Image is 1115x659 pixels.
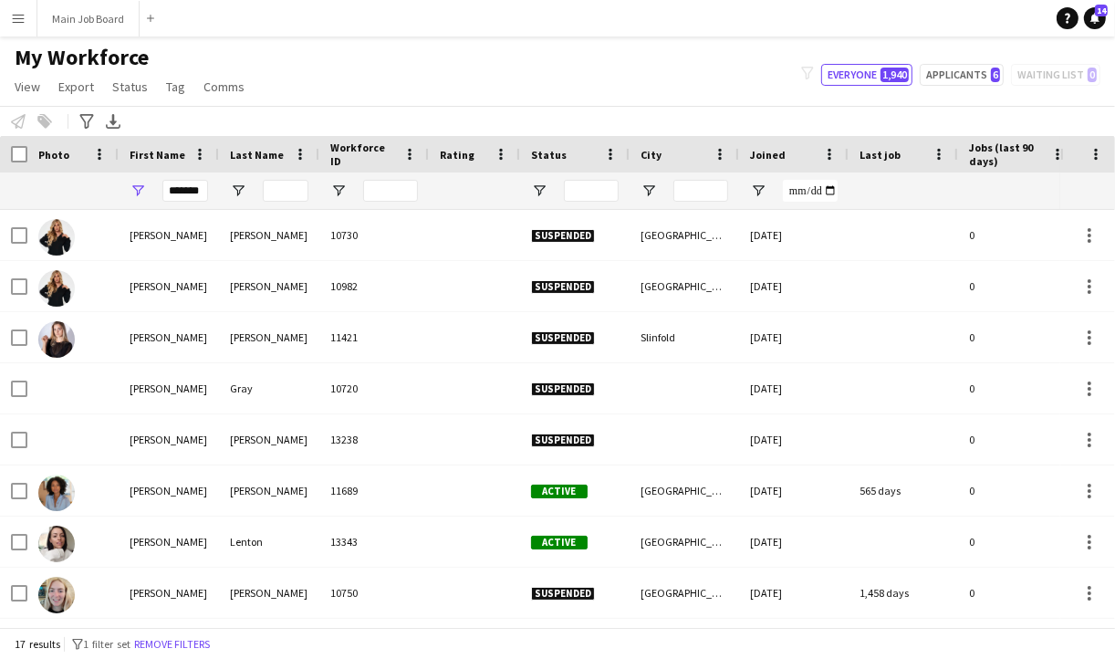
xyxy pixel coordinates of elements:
div: Lenton [219,517,319,567]
div: [PERSON_NAME] [119,517,219,567]
div: 11689 [319,465,429,516]
div: 0 [958,517,1077,567]
button: Open Filter Menu [330,183,347,199]
div: [PERSON_NAME] [219,261,319,311]
app-action-btn: Advanced filters [76,110,98,132]
button: Open Filter Menu [531,183,547,199]
div: 565 days [849,465,958,516]
div: [DATE] [739,261,849,311]
span: 1,940 [881,68,909,82]
div: 0 [958,261,1077,311]
img: Abigail Gardner [38,321,75,358]
div: 0 [958,568,1077,618]
span: Suspended [531,587,595,601]
app-action-btn: Export XLSX [102,110,124,132]
div: [PERSON_NAME] [119,568,219,618]
div: 10720 [319,363,429,413]
input: Status Filter Input [564,180,619,202]
button: Applicants6 [920,64,1004,86]
div: [PERSON_NAME] [219,465,319,516]
input: First Name Filter Input [162,180,208,202]
span: Rating [440,148,474,162]
img: Abigail Foster [38,219,75,256]
span: Last job [860,148,901,162]
button: Remove filters [130,634,214,654]
span: Workforce ID [330,141,396,168]
span: Status [112,78,148,95]
button: Everyone1,940 [821,64,912,86]
div: [DATE] [739,465,849,516]
span: Active [531,536,588,549]
span: Suspended [531,331,595,345]
input: Joined Filter Input [783,180,838,202]
a: Status [105,75,155,99]
img: Abigail Foster [38,270,75,307]
input: City Filter Input [673,180,728,202]
div: Gray [219,363,319,413]
div: [GEOGRAPHIC_DATA] [630,568,739,618]
div: 10750 [319,568,429,618]
button: Main Job Board [37,1,140,37]
img: Abigail McDuff [38,577,75,613]
div: [PERSON_NAME] [119,465,219,516]
a: Comms [196,75,252,99]
div: [DATE] [739,568,849,618]
span: First Name [130,148,185,162]
span: Suspended [531,280,595,294]
div: [PERSON_NAME] [119,312,219,362]
span: Status [531,148,567,162]
div: 13238 [319,414,429,465]
div: [GEOGRAPHIC_DATA] [630,261,739,311]
div: [PERSON_NAME] [219,210,319,260]
div: 0 [958,465,1077,516]
span: Tag [166,78,185,95]
div: [PERSON_NAME] [219,414,319,465]
div: [GEOGRAPHIC_DATA] [630,210,739,260]
button: Open Filter Menu [230,183,246,199]
div: [PERSON_NAME] [219,568,319,618]
div: [PERSON_NAME] [119,210,219,260]
span: Last Name [230,148,284,162]
span: 14 [1095,5,1108,16]
a: 14 [1084,7,1106,29]
div: 10730 [319,210,429,260]
span: Photo [38,148,69,162]
div: [PERSON_NAME] [219,312,319,362]
div: [PERSON_NAME] [119,414,219,465]
span: Suspended [531,382,595,396]
span: Export [58,78,94,95]
div: 10982 [319,261,429,311]
div: [DATE] [739,363,849,413]
span: My Workforce [15,44,149,71]
div: [DATE] [739,210,849,260]
div: 1,458 days [849,568,958,618]
span: 1 filter set [83,637,130,651]
div: 0 [958,210,1077,260]
div: 11421 [319,312,429,362]
button: Open Filter Menu [641,183,657,199]
input: Last Name Filter Input [263,180,308,202]
input: Workforce ID Filter Input [363,180,418,202]
div: 0 [958,363,1077,413]
div: [DATE] [739,312,849,362]
div: 13343 [319,517,429,567]
div: [PERSON_NAME] [119,261,219,311]
span: Comms [203,78,245,95]
div: 0 [958,312,1077,362]
button: Open Filter Menu [750,183,766,199]
span: 6 [991,68,1000,82]
a: Tag [159,75,193,99]
span: Suspended [531,434,595,447]
span: Joined [750,148,786,162]
button: Open Filter Menu [130,183,146,199]
span: Active [531,485,588,498]
div: [DATE] [739,414,849,465]
a: View [7,75,47,99]
div: [DATE] [739,517,849,567]
div: [GEOGRAPHIC_DATA] [630,465,739,516]
div: [GEOGRAPHIC_DATA] [630,517,739,567]
a: Export [51,75,101,99]
span: Jobs (last 90 days) [969,141,1044,168]
div: Slinfold [630,312,739,362]
span: View [15,78,40,95]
